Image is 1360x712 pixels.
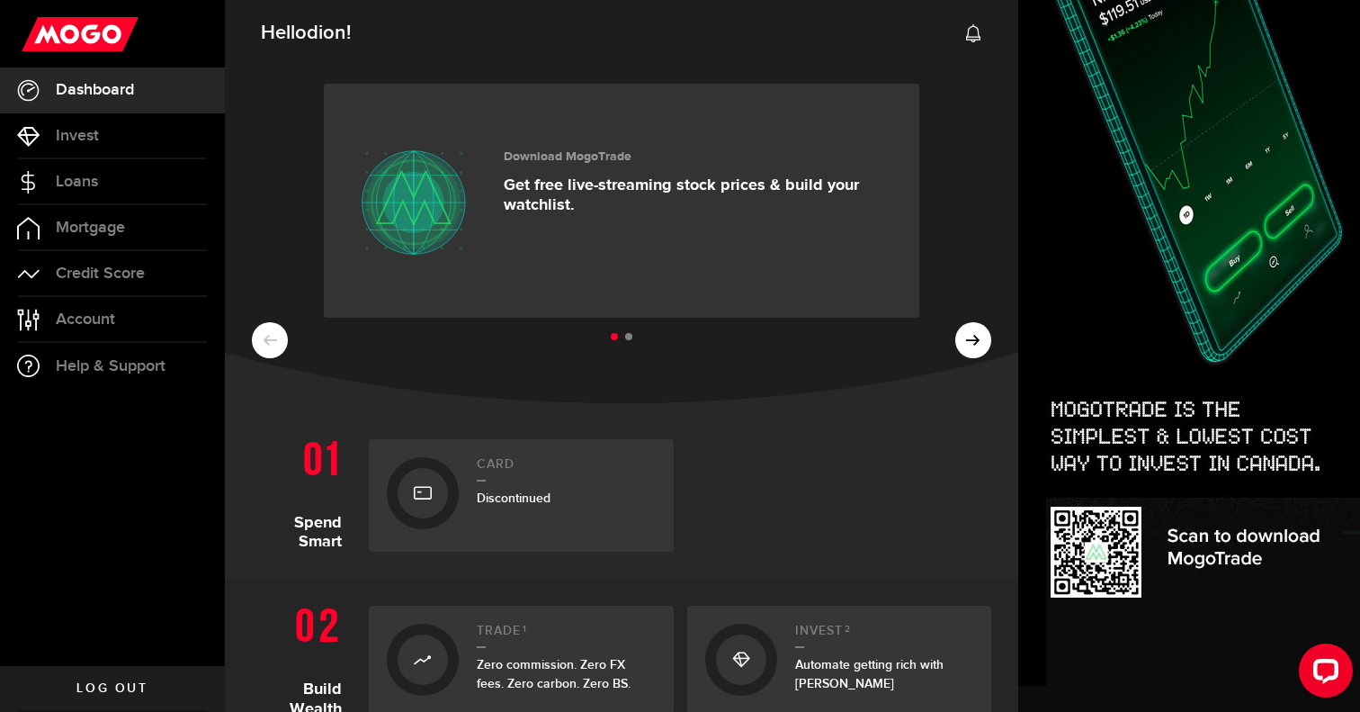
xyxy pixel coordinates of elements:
[56,358,166,374] span: Help & Support
[307,21,346,45] span: dion
[324,84,919,318] a: Download MogoTrade Get free live-streaming stock prices & build your watchlist.
[76,682,148,695] span: Log out
[504,176,892,215] p: Get free live-streaming stock prices & build your watchlist.
[56,128,99,144] span: Invest
[56,311,115,328] span: Account
[504,149,892,165] h3: Download MogoTrade
[56,220,125,236] span: Mortgage
[369,439,674,552] a: CardDiscontinued
[1284,636,1360,712] iframe: LiveChat chat widget
[56,266,145,282] span: Credit Score
[56,82,134,98] span: Dashboard
[477,657,631,691] span: Zero commission. Zero FX fees. Zero carbon. Zero BS.
[795,657,944,691] span: Automate getting rich with [PERSON_NAME]
[523,624,527,635] sup: 1
[261,14,351,52] span: Hello !
[845,624,851,635] sup: 2
[795,624,974,648] h2: Invest
[477,624,656,648] h2: Trade
[477,491,550,506] span: Discontinued
[252,430,355,552] h1: Spend Smart
[477,457,656,482] h2: Card
[56,174,98,190] span: Loans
